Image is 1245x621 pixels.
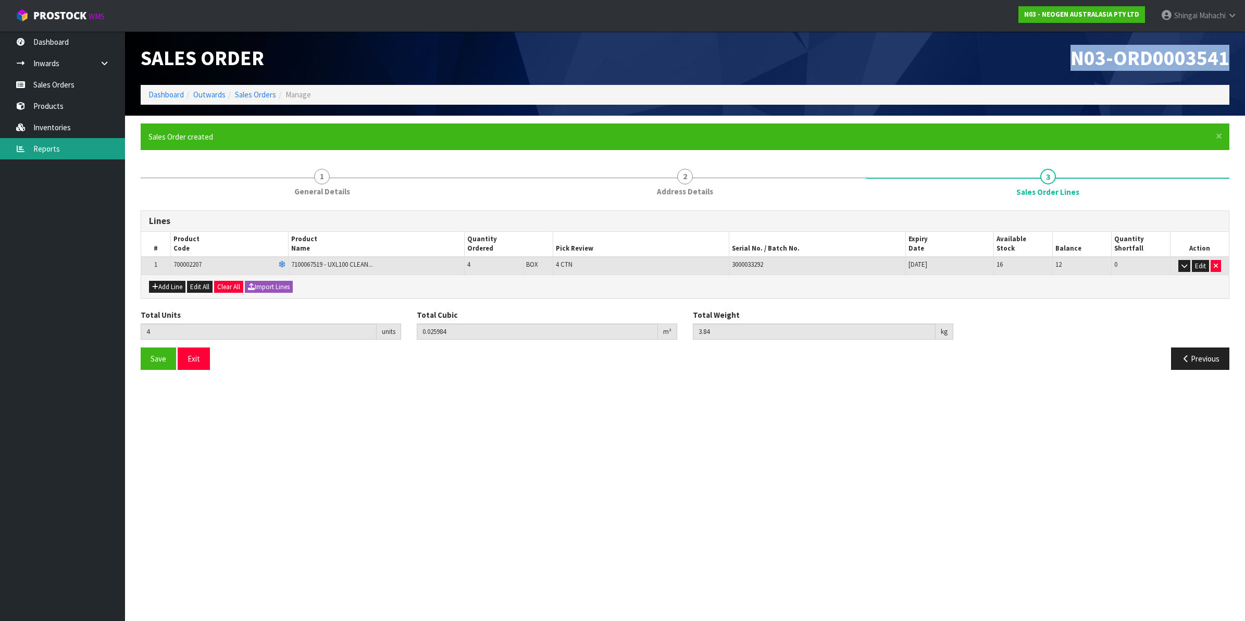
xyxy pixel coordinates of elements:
[149,281,185,293] button: Add Line
[553,232,729,257] th: Pick Review
[148,132,213,142] span: Sales Order created
[417,309,457,320] label: Total Cubic
[1111,232,1170,257] th: Quantity Shortfall
[1174,10,1198,20] span: Shingai
[467,260,470,269] span: 4
[193,90,226,100] a: Outwards
[377,324,401,340] div: units
[1055,260,1062,269] span: 12
[170,232,288,257] th: Product Code
[89,11,105,21] small: WMS
[141,309,181,320] label: Total Units
[465,232,553,257] th: Quantity Ordered
[235,90,276,100] a: Sales Orders
[279,262,285,268] i: Frozen Goods
[1070,45,1229,71] span: N03-ORD0003541
[936,324,953,340] div: kg
[16,9,29,22] img: cube-alt.png
[1170,232,1229,257] th: Action
[148,90,184,100] a: Dashboard
[178,347,210,370] button: Exit
[294,186,350,197] span: General Details
[526,260,538,269] span: BOX
[905,232,993,257] th: Expiry Date
[141,232,170,257] th: #
[1114,260,1117,269] span: 0
[693,324,936,340] input: Total Weight
[657,186,713,197] span: Address Details
[1192,260,1209,272] button: Edit
[245,281,293,293] button: Import Lines
[732,260,763,269] span: 3000033292
[1024,10,1139,19] strong: N03 - NEOGEN AUSTRALASIA PTY LTD
[1052,232,1111,257] th: Balance
[729,232,906,257] th: Serial No. / Batch No.
[141,347,176,370] button: Save
[288,232,465,257] th: Product Name
[1199,10,1226,20] span: Mahachi
[1216,129,1222,143] span: ×
[33,9,86,22] span: ProStock
[556,260,572,269] span: 4 CTN
[141,203,1229,378] span: Sales Order Lines
[1016,187,1079,197] span: Sales Order Lines
[291,260,373,269] span: 7100067519 - UXL100 CLEAN...
[285,90,311,100] span: Manage
[1171,347,1229,370] button: Previous
[677,169,693,184] span: 2
[314,169,330,184] span: 1
[417,324,658,340] input: Total Cubic
[997,260,1003,269] span: 16
[994,232,1053,257] th: Available Stock
[141,45,264,71] span: Sales Order
[141,324,377,340] input: Total Units
[693,309,740,320] label: Total Weight
[149,216,1221,226] h3: Lines
[151,354,166,364] span: Save
[908,260,927,269] span: [DATE]
[214,281,243,293] button: Clear All
[658,324,677,340] div: m³
[187,281,213,293] button: Edit All
[1040,169,1056,184] span: 3
[154,260,157,269] span: 1
[173,260,202,269] span: 700002207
